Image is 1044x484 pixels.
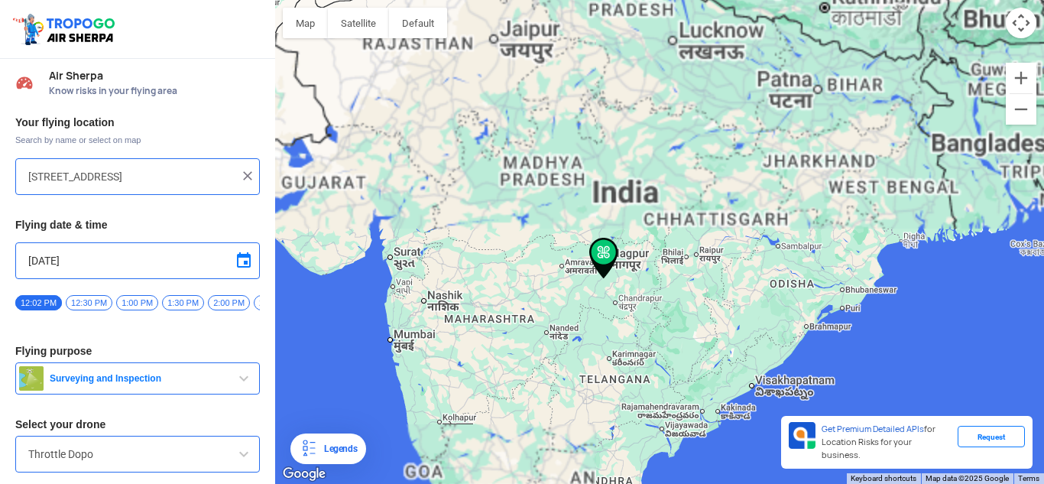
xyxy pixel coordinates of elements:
input: Search your flying location [28,167,235,186]
button: Map camera controls [1006,8,1036,38]
span: Search by name or select on map [15,134,260,146]
img: ic_close.png [240,168,255,184]
img: Google [279,464,329,484]
a: Terms [1018,474,1039,482]
img: ic_tgdronemaps.svg [11,11,120,47]
button: Show satellite imagery [328,8,389,38]
h3: Your flying location [15,117,260,128]
span: 2:30 PM [254,295,296,310]
span: Know risks in your flying area [49,85,260,97]
span: Map data ©2025 Google [926,474,1009,482]
h3: Flying date & time [15,219,260,230]
span: Surveying and Inspection [44,372,235,385]
button: Keyboard shortcuts [851,473,916,484]
div: Legends [318,440,357,458]
input: Search by name or Brand [28,445,247,463]
button: Zoom in [1006,63,1036,93]
img: Premium APIs [789,422,815,449]
button: Show street map [283,8,328,38]
input: Select Date [28,252,247,270]
div: for Location Risks for your business. [815,422,958,463]
a: Open this area in Google Maps (opens a new window) [279,464,329,484]
img: Legends [300,440,318,458]
span: 12:30 PM [66,295,112,310]
button: Surveying and Inspection [15,362,260,395]
img: survey.png [19,366,44,391]
span: 2:00 PM [208,295,250,310]
h3: Flying purpose [15,346,260,356]
span: Air Sherpa [49,70,260,82]
button: Zoom out [1006,94,1036,125]
span: 1:30 PM [162,295,204,310]
span: 1:00 PM [116,295,158,310]
span: 12:02 PM [15,295,62,310]
span: Get Premium Detailed APIs [822,424,924,434]
img: Risk Scores [15,73,34,92]
h3: Select your drone [15,419,260,430]
div: Request [958,426,1025,447]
